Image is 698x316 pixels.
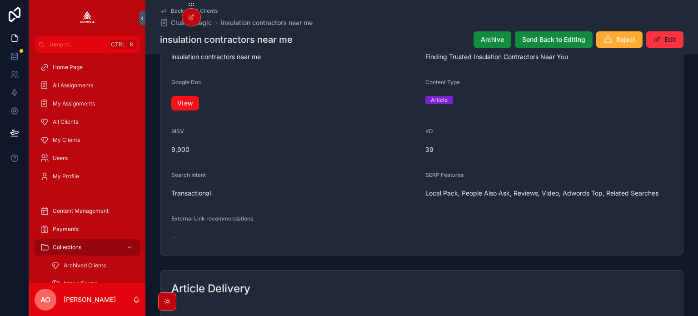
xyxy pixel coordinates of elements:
[53,118,78,125] span: All Clients
[35,36,140,53] button: Jump to...CtrlK
[53,136,80,144] span: My Clients
[171,128,184,135] span: MSV
[64,262,106,269] span: Archived Clients
[53,100,95,107] span: My Assignments
[29,53,145,283] div: scrollable content
[646,31,683,48] button: Edit
[221,18,313,27] a: insulation contractors near me
[35,59,140,75] a: Home Page
[616,35,635,44] span: Reject
[35,239,140,256] a: Collections
[474,31,511,48] button: Archive
[53,207,109,215] span: Content Management
[171,215,253,222] span: External Link recommendations
[35,221,140,237] a: Payments
[53,82,93,89] span: All Assignments
[171,52,418,61] span: insulation contractors near me
[425,79,460,85] span: Content Type
[171,79,201,85] span: Google Doc
[53,155,68,162] span: Users
[35,150,140,166] a: Users
[171,145,418,154] span: 9,900
[64,295,116,304] p: [PERSON_NAME]
[45,257,140,274] a: Archived Clients
[171,281,250,296] h2: Article Delivery
[45,276,140,292] a: Intake Forms
[481,35,504,44] span: Archive
[53,173,79,180] span: My Profile
[171,232,177,241] span: --
[64,280,97,287] span: Intake Forms
[160,33,293,46] h1: insulation contractors near me
[171,189,418,198] span: Transactional
[40,294,50,305] span: AO
[522,35,585,44] span: Send Back to Editing
[425,171,464,178] span: SERP Features
[53,244,81,251] span: Collections
[35,77,140,94] a: All Assignments
[515,31,593,48] button: Send Back to Editing
[425,128,433,135] span: KD
[35,203,140,219] a: Content Management
[425,52,672,61] span: Finding Trusted Insulation Contractors Near You
[35,132,140,148] a: My Clients
[35,114,140,130] a: All Clients
[171,18,212,27] span: ClusterMagic
[53,226,79,233] span: Payments
[171,171,206,178] span: Search Intent
[160,7,218,15] a: Back to All Clients
[425,189,672,198] span: Local Pack, People Also Ask, Reviews, Video, Adwords Top, Related Searches
[431,96,448,104] div: Article
[171,96,199,110] a: View
[425,145,672,154] span: 39
[128,41,135,48] span: K
[160,18,212,27] a: ClusterMagic
[53,64,83,71] span: Home Page
[35,95,140,112] a: My Assignments
[49,41,106,48] span: Jump to...
[35,168,140,185] a: My Profile
[110,40,126,49] span: Ctrl
[171,7,218,15] span: Back to All Clients
[596,31,643,48] button: Reject
[80,11,95,25] img: App logo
